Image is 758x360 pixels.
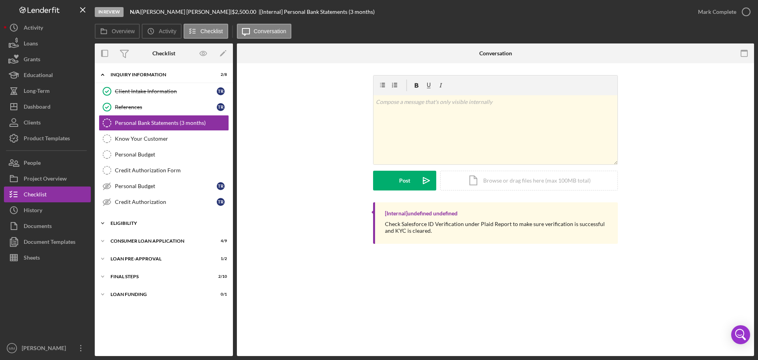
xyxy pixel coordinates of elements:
[111,292,207,297] div: Loan Funding
[24,202,42,220] div: History
[130,9,141,15] div: |
[4,36,91,51] button: Loans
[4,83,91,99] button: Long-Term
[24,155,41,173] div: People
[111,72,207,77] div: Inquiry Information
[232,9,259,15] div: $2,500.00
[115,136,229,142] div: Know Your Customer
[4,51,91,67] button: Grants
[141,9,232,15] div: [PERSON_NAME] [PERSON_NAME] |
[4,187,91,202] button: Checklist
[201,28,223,34] label: Checklist
[24,67,53,85] div: Educational
[24,83,50,101] div: Long-Term
[130,8,140,15] b: N/A
[159,28,176,34] label: Activity
[24,250,40,268] div: Sheets
[184,24,228,39] button: Checklist
[4,155,91,171] button: People
[217,103,225,111] div: t r
[99,115,229,131] a: Personal Bank Statements (3 months)
[479,50,512,57] div: Conversation
[213,72,227,77] div: 2 / 8
[373,171,436,190] button: Post
[4,99,91,115] button: Dashboard
[259,9,375,15] div: | [Internal] Personal Bank Statements (3 months)
[112,28,135,34] label: Overview
[24,130,70,148] div: Product Templates
[99,131,229,147] a: Know Your Customer
[99,147,229,162] a: Personal Budget
[111,274,207,279] div: FINAL STEPS
[4,67,91,83] button: Educational
[24,20,43,38] div: Activity
[254,28,287,34] label: Conversation
[111,256,207,261] div: Loan Pre-Approval
[24,218,52,236] div: Documents
[99,99,229,115] a: Referencestr
[4,234,91,250] button: Document Templates
[213,256,227,261] div: 1 / 2
[213,292,227,297] div: 0 / 1
[99,194,229,210] a: Credit Authorizationtr
[4,202,91,218] button: History
[217,182,225,190] div: t r
[99,83,229,99] a: Client Intake Informationtr
[4,171,91,187] button: Project Overview
[142,24,181,39] button: Activity
[4,218,91,234] button: Documents
[698,4,736,20] div: Mark Complete
[4,130,91,146] button: Product Templates
[115,88,217,94] div: Client Intake Information
[115,183,217,189] div: Personal Budget
[99,178,229,194] a: Personal Budgettr
[399,171,410,190] div: Post
[217,87,225,95] div: t r
[115,199,217,205] div: Credit Authorization
[24,99,51,117] div: Dashboard
[24,51,40,69] div: Grants
[213,274,227,279] div: 2 / 10
[217,198,225,206] div: t r
[95,7,124,17] div: In Review
[152,50,175,57] div: Checklist
[115,167,229,173] div: Credit Authorization Form
[20,340,71,358] div: [PERSON_NAME]
[4,250,91,266] button: Sheets
[4,20,91,36] button: Activity
[111,239,207,243] div: Consumer Loan Application
[115,120,229,126] div: Personal Bank Statements (3 months)
[115,151,229,158] div: Personal Budget
[4,115,91,130] button: Clients
[237,24,292,39] button: Conversation
[385,221,610,234] p: Check Salesforce ID Verification under Plaid Report to make sure verification is successful and K...
[731,325,750,344] div: Open Intercom Messenger
[24,171,67,188] div: Project Overview
[95,24,140,39] button: Overview
[99,162,229,178] a: Credit Authorization Form
[24,187,47,204] div: Checklist
[24,115,41,132] div: Clients
[385,210,458,217] div: [Internal] undefined undefined
[24,234,75,252] div: Document Templates
[213,239,227,243] div: 4 / 9
[24,36,38,53] div: Loans
[9,346,15,351] text: MM
[111,221,223,226] div: Eligibility
[115,104,217,110] div: References
[690,4,754,20] button: Mark Complete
